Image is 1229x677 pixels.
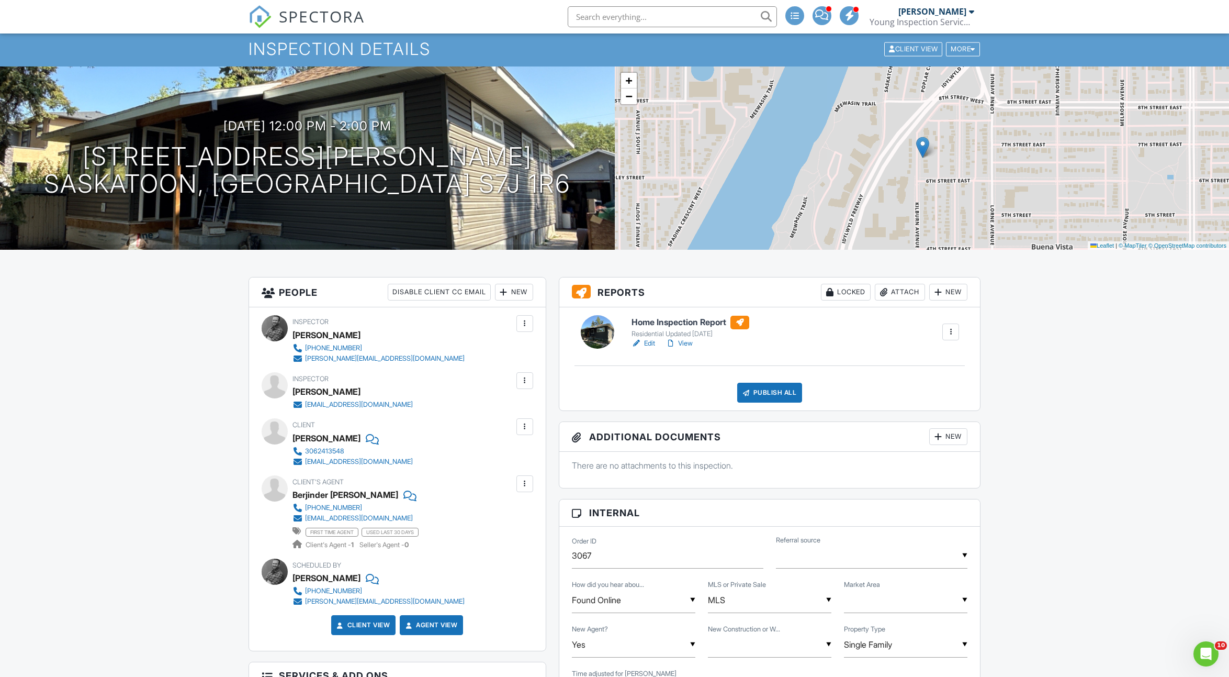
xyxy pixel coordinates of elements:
[1090,242,1114,249] a: Leaflet
[292,503,413,513] a: [PHONE_NUMBER]
[946,42,980,56] div: More
[559,500,980,527] h3: Internal
[621,73,637,88] a: Zoom in
[292,384,360,399] div: [PERSON_NAME]
[292,327,360,343] div: [PERSON_NAME]
[1215,641,1227,650] span: 10
[625,74,632,87] span: +
[666,338,693,349] a: View
[292,430,360,446] div: [PERSON_NAME]
[708,625,780,634] label: New Construction or Warranty?
[305,597,465,606] div: [PERSON_NAME][EMAIL_ADDRESS][DOMAIN_NAME]
[1119,242,1147,249] a: © MapTiler
[292,478,344,486] span: Client's Agent
[292,561,341,569] span: Scheduled By
[292,457,413,467] a: [EMAIL_ADDRESS][DOMAIN_NAME]
[292,353,465,364] a: [PERSON_NAME][EMAIL_ADDRESS][DOMAIN_NAME]
[305,354,465,363] div: [PERSON_NAME][EMAIL_ADDRESS][DOMAIN_NAME]
[844,580,880,590] label: Market Area
[305,401,413,409] div: [EMAIL_ADDRESS][DOMAIN_NAME]
[292,487,398,503] a: Berjinder [PERSON_NAME]
[223,119,391,133] h3: [DATE] 12:00 pm - 2:00 pm
[632,316,749,329] h6: Home Inspection Report
[249,14,365,36] a: SPECTORA
[292,399,413,410] a: [EMAIL_ADDRESS][DOMAIN_NAME]
[898,6,966,17] div: [PERSON_NAME]
[292,586,465,596] a: [PHONE_NUMBER]
[404,541,409,549] strong: 0
[279,5,365,27] span: SPECTORA
[292,596,465,607] a: [PERSON_NAME][EMAIL_ADDRESS][DOMAIN_NAME]
[568,6,777,27] input: Search everything...
[351,541,354,549] strong: 1
[776,536,820,545] label: Referral source
[292,318,329,326] span: Inspector
[875,284,925,301] div: Attach
[305,514,413,523] div: [EMAIL_ADDRESS][DOMAIN_NAME]
[305,504,362,512] div: [PHONE_NUMBER]
[821,284,871,301] div: Locked
[292,513,413,524] a: [EMAIL_ADDRESS][DOMAIN_NAME]
[292,343,465,353] a: [PHONE_NUMBER]
[44,143,570,198] h1: [STREET_ADDRESS][PERSON_NAME] saskatoon, [GEOGRAPHIC_DATA] S7J 1R6
[292,375,329,383] span: Inspector
[292,446,413,457] a: 3062413548
[306,528,358,536] span: first time agent
[306,541,355,549] span: Client's Agent -
[359,541,409,549] span: Seller's Agent -
[403,620,457,630] a: Agent View
[305,447,344,456] div: 3062413548
[737,383,803,403] div: Publish All
[305,458,413,466] div: [EMAIL_ADDRESS][DOMAIN_NAME]
[1193,641,1219,667] iframe: Intercom live chat
[335,620,390,630] a: Client View
[495,284,533,301] div: New
[572,625,608,634] label: New Agent?
[305,587,362,595] div: [PHONE_NUMBER]
[632,316,749,339] a: Home Inspection Report Residential Updated [DATE]
[572,460,968,471] p: There are no attachments to this inspection.
[916,137,929,158] img: Marker
[621,88,637,104] a: Zoom out
[844,625,885,634] label: Property Type
[305,344,362,352] div: [PHONE_NUMBER]
[559,422,980,452] h3: Additional Documents
[559,278,980,307] h3: Reports
[292,421,315,429] span: Client
[883,45,945,52] a: Client View
[1115,242,1117,249] span: |
[249,40,981,58] h1: Inspection Details
[388,284,491,301] div: Disable Client CC Email
[884,42,942,56] div: Client View
[632,338,655,349] a: Edit
[929,284,967,301] div: New
[708,580,766,590] label: MLS or Private Sale
[249,278,546,307] h3: People
[572,580,644,590] label: How did you hear about us
[625,90,632,103] span: −
[292,570,360,586] div: [PERSON_NAME]
[362,528,419,536] span: used last 30 days
[572,537,596,546] label: Order ID
[249,5,272,28] img: The Best Home Inspection Software - Spectora
[929,428,967,445] div: New
[1148,242,1226,249] a: © OpenStreetMap contributors
[870,17,974,27] div: Young Inspection Services Ltd
[632,330,749,338] div: Residential Updated [DATE]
